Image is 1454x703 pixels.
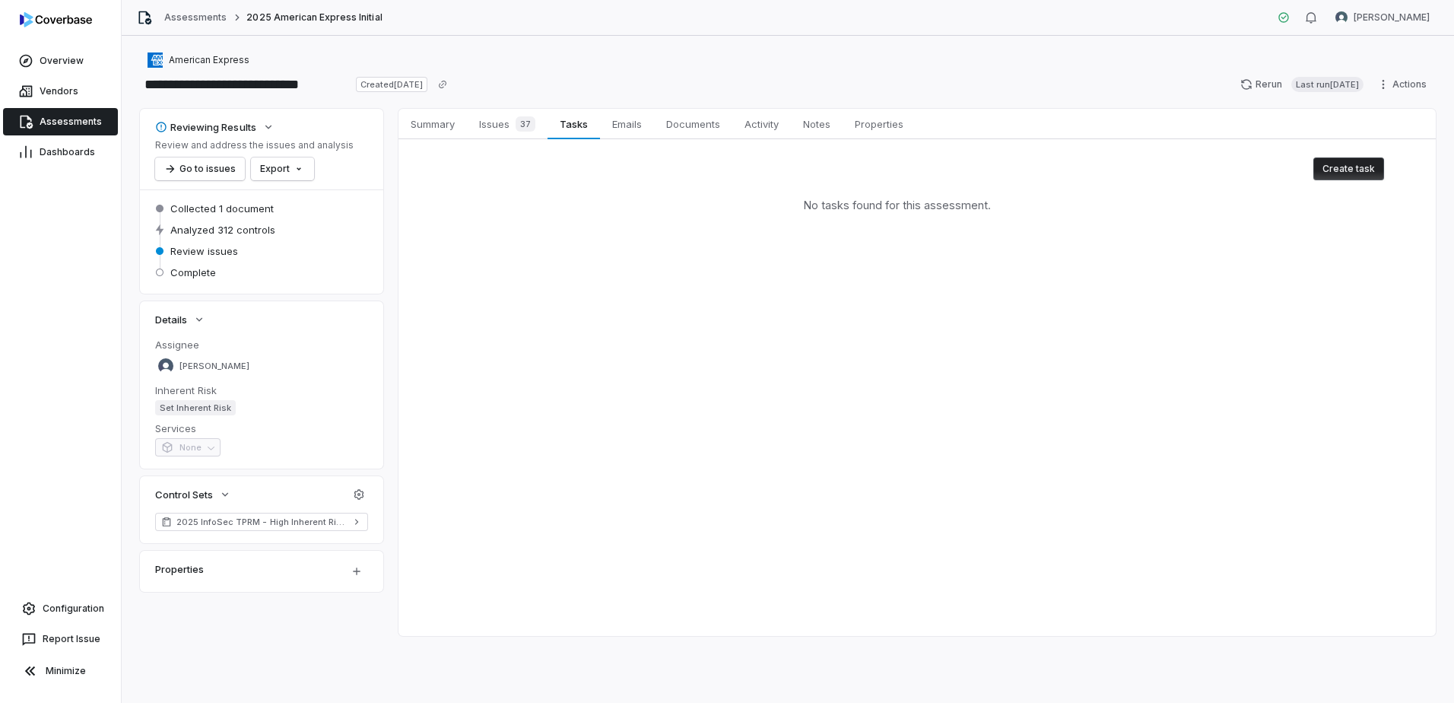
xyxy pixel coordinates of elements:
[169,54,249,66] span: American Express
[151,481,236,508] button: Control Sets
[155,139,354,151] p: Review and address the issues and analysis
[40,146,95,158] span: Dashboards
[660,114,726,134] span: Documents
[1291,77,1364,92] span: Last run [DATE]
[738,114,785,134] span: Activity
[143,46,254,74] button: https://americanexpress.com/us/American Express
[179,361,249,372] span: [PERSON_NAME]
[3,138,118,166] a: Dashboards
[176,516,347,528] span: 2025 InfoSec TPRM - High Inherent Risk (TruSight Supported)
[1326,6,1439,29] button: Curtis Nohl avatar[PERSON_NAME]
[429,71,456,98] button: Copy link
[3,47,118,75] a: Overview
[40,55,84,67] span: Overview
[804,197,991,213] div: No tasks found for this assessment.
[849,114,910,134] span: Properties
[170,266,216,279] span: Complete
[164,11,227,24] a: Assessments
[155,338,368,351] dt: Assignee
[6,656,115,686] button: Minimize
[43,603,104,615] span: Configuration
[6,625,115,653] button: Report Issue
[1354,11,1430,24] span: [PERSON_NAME]
[251,157,314,180] button: Export
[3,108,118,135] a: Assessments
[3,78,118,105] a: Vendors
[473,113,541,135] span: Issues
[155,400,236,415] span: Set Inherent Risk
[20,12,92,27] img: logo-D7KZi-bG.svg
[46,665,86,677] span: Minimize
[516,116,535,132] span: 37
[40,85,78,97] span: Vendors
[1335,11,1348,24] img: Curtis Nohl avatar
[151,306,210,333] button: Details
[43,633,100,645] span: Report Issue
[155,513,368,531] a: 2025 InfoSec TPRM - High Inherent Risk (TruSight Supported)
[554,114,593,134] span: Tasks
[797,114,837,134] span: Notes
[606,114,648,134] span: Emails
[151,113,279,141] button: Reviewing Results
[155,488,213,501] span: Control Sets
[246,11,382,24] span: 2025 American Express Initial
[6,595,115,622] a: Configuration
[155,421,368,435] dt: Services
[356,77,427,92] span: Created [DATE]
[155,313,187,326] span: Details
[155,383,368,397] dt: Inherent Risk
[1313,157,1384,180] button: Create task
[155,157,245,180] button: Go to issues
[170,223,275,237] span: Analyzed 312 controls
[170,244,238,258] span: Review issues
[158,358,173,374] img: Bridget Seagraves avatar
[1231,73,1373,96] button: RerunLast run[DATE]
[155,120,256,134] div: Reviewing Results
[170,202,274,215] span: Collected 1 document
[40,116,102,128] span: Assessments
[405,114,461,134] span: Summary
[1373,73,1436,96] button: Actions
